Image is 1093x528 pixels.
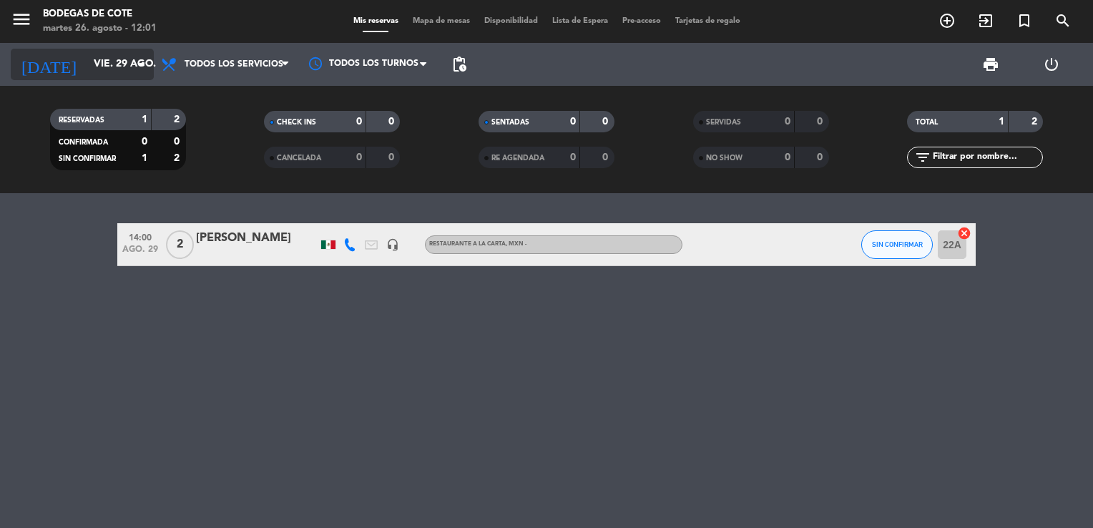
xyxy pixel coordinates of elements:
[491,119,529,126] span: SENTADAS
[916,119,938,126] span: TOTAL
[1021,43,1082,86] div: LOG OUT
[386,238,399,251] i: headset_mic
[928,9,966,33] span: RESERVAR MESA
[11,49,87,80] i: [DATE]
[59,139,108,146] span: CONFIRMADA
[11,9,32,30] i: menu
[861,230,933,259] button: SIN CONFIRMAR
[957,226,971,240] i: cancel
[1043,56,1060,73] i: power_settings_new
[914,149,931,166] i: filter_list
[931,150,1042,165] input: Filtrar por nombre...
[277,155,321,162] span: CANCELADA
[966,9,1005,33] span: WALK IN
[668,17,748,25] span: Tarjetas de regalo
[43,21,157,36] div: martes 26. agosto - 12:01
[166,230,194,259] span: 2
[196,229,318,248] div: [PERSON_NAME]
[785,152,790,162] strong: 0
[982,56,999,73] span: print
[429,241,526,247] span: RESTAURANTE A LA CARTA
[142,137,147,147] strong: 0
[706,155,742,162] span: NO SHOW
[602,152,611,162] strong: 0
[1054,12,1072,29] i: search
[938,12,956,29] i: add_circle_outline
[43,7,157,21] div: Bodegas de Cote
[602,117,611,127] strong: 0
[59,155,116,162] span: SIN CONFIRMAR
[570,152,576,162] strong: 0
[1016,12,1033,29] i: turned_in_not
[59,117,104,124] span: RESERVADAS
[142,114,147,124] strong: 1
[388,152,397,162] strong: 0
[11,9,32,35] button: menu
[491,155,544,162] span: RE AGENDADA
[142,153,147,163] strong: 1
[356,152,362,162] strong: 0
[185,59,283,69] span: Todos los servicios
[174,153,182,163] strong: 2
[1031,117,1040,127] strong: 2
[817,117,825,127] strong: 0
[277,119,316,126] span: CHECK INS
[506,241,526,247] span: , MXN -
[817,152,825,162] strong: 0
[122,245,158,261] span: ago. 29
[406,17,477,25] span: Mapa de mesas
[122,228,158,245] span: 14:00
[615,17,668,25] span: Pre-acceso
[133,56,150,73] i: arrow_drop_down
[706,119,741,126] span: SERVIDAS
[388,117,397,127] strong: 0
[785,117,790,127] strong: 0
[1044,9,1082,33] span: BUSCAR
[174,137,182,147] strong: 0
[872,240,923,248] span: SIN CONFIRMAR
[174,114,182,124] strong: 2
[1005,9,1044,33] span: Reserva especial
[977,12,994,29] i: exit_to_app
[999,117,1004,127] strong: 1
[451,56,468,73] span: pending_actions
[477,17,545,25] span: Disponibilidad
[346,17,406,25] span: Mis reservas
[545,17,615,25] span: Lista de Espera
[570,117,576,127] strong: 0
[356,117,362,127] strong: 0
